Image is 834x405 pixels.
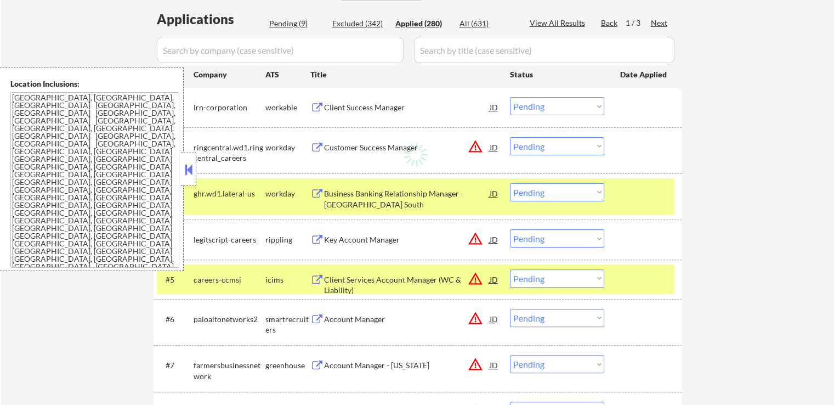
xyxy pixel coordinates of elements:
[626,18,651,29] div: 1 / 3
[265,234,310,245] div: rippling
[468,311,483,326] button: warning_amber
[324,360,490,371] div: Account Manager - [US_STATE]
[324,102,490,113] div: Client Success Manager
[468,139,483,154] button: warning_amber
[166,274,185,285] div: #5
[510,64,604,84] div: Status
[651,18,668,29] div: Next
[489,137,500,157] div: JD
[489,97,500,117] div: JD
[489,309,500,329] div: JD
[194,142,265,164] div: ringcentral.wd1.ringcentral_careers
[601,18,619,29] div: Back
[468,231,483,246] button: warning_amber
[489,229,500,249] div: JD
[414,37,674,63] input: Search by title (case sensitive)
[489,355,500,375] div: JD
[194,314,265,325] div: paloaltonetworks2
[265,102,310,113] div: workable
[265,314,310,335] div: smartrecruiters
[194,234,265,245] div: legitscript-careers
[194,360,265,381] div: farmersbusinessnetwork
[265,188,310,199] div: workday
[468,357,483,372] button: warning_amber
[10,78,179,89] div: Location Inclusions:
[324,234,490,245] div: Key Account Manager
[269,18,324,29] div: Pending (9)
[324,142,490,153] div: Customer Success Manager
[265,69,310,80] div: ATS
[530,18,588,29] div: View All Results
[324,314,490,325] div: Account Manager
[157,37,404,63] input: Search by company (case sensitive)
[194,69,265,80] div: Company
[194,274,265,285] div: careers-ccmsi
[310,69,500,80] div: Title
[468,271,483,286] button: warning_amber
[265,360,310,371] div: greenhouse
[265,274,310,285] div: icims
[166,314,185,325] div: #6
[489,269,500,289] div: JD
[489,183,500,203] div: JD
[324,274,490,296] div: Client Services Account Manager (WC & Liability)
[332,18,387,29] div: Excluded (342)
[194,102,265,113] div: lrn-corporation
[265,142,310,153] div: workday
[395,18,450,29] div: Applied (280)
[157,13,265,26] div: Applications
[166,360,185,371] div: #7
[459,18,514,29] div: All (631)
[324,188,490,210] div: Business Banking Relationship Manager - [GEOGRAPHIC_DATA] South
[194,188,265,199] div: ghr.wd1.lateral-us
[620,69,668,80] div: Date Applied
